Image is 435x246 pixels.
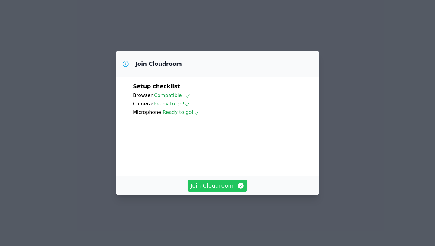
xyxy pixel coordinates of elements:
span: Ready to go! [153,101,190,107]
span: Setup checklist [133,83,180,89]
span: Camera: [133,101,153,107]
h3: Join Cloudroom [135,60,182,68]
span: Compatible [154,92,191,98]
button: Join Cloudroom [188,180,248,192]
span: Ready to go! [163,109,200,115]
span: Browser: [133,92,154,98]
span: Join Cloudroom [191,181,245,190]
span: Microphone: [133,109,163,115]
